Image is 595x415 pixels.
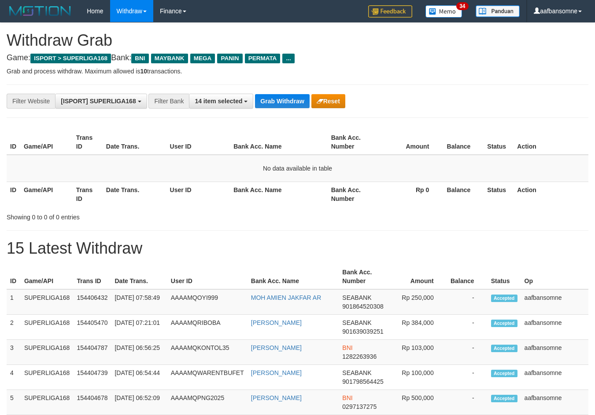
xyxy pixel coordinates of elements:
[521,365,588,390] td: aafbansomne
[7,340,21,365] td: 3
[255,94,309,108] button: Grab Withdraw
[7,390,21,415] td: 5
[73,390,111,415] td: 154404678
[73,264,111,289] th: Trans ID
[55,94,147,109] button: [ISPORT] SUPERLIGA168
[131,54,148,63] span: BNI
[21,340,74,365] td: SUPERLIGA168
[282,54,294,63] span: ...
[7,264,21,289] th: ID
[339,264,389,289] th: Bank Acc. Number
[442,130,484,155] th: Balance
[491,320,517,327] span: Accepted
[21,365,74,390] td: SUPERLIGA168
[21,315,74,340] td: SUPERLIGA168
[7,4,74,18] img: MOTION_logo.png
[389,289,447,315] td: Rp 250,000
[488,264,521,289] th: Status
[251,294,321,301] a: MOH AMIEN JAKFAR AR
[484,182,514,207] th: Status
[167,264,248,289] th: User ID
[111,289,167,315] td: [DATE] 07:58:49
[389,340,447,365] td: Rp 103,000
[167,315,248,340] td: AAAAMQRIBOBA
[7,289,21,315] td: 1
[7,209,241,222] div: Showing 0 to 0 of 0 entries
[342,294,371,301] span: SEABANK
[491,295,517,302] span: Accepted
[342,319,371,326] span: SEABANK
[251,319,302,326] a: [PERSON_NAME]
[380,182,443,207] th: Rp 0
[7,240,588,257] h1: 15 Latest Withdraw
[342,394,352,401] span: BNI
[195,98,242,105] span: 14 item selected
[73,365,111,390] td: 154404739
[447,365,488,390] td: -
[167,289,248,315] td: AAAAMQOYI999
[447,340,488,365] td: -
[447,315,488,340] td: -
[230,182,327,207] th: Bank Acc. Name
[342,369,371,376] span: SEABANK
[7,94,55,109] div: Filter Website
[342,378,383,385] span: Copy 901798564425 to clipboard
[491,395,517,402] span: Accepted
[7,155,588,182] td: No data available in table
[140,68,147,75] strong: 10
[389,264,447,289] th: Amount
[342,403,377,410] span: Copy 0297137275 to clipboard
[151,54,188,63] span: MAYBANK
[476,5,520,17] img: panduan.png
[447,390,488,415] td: -
[30,54,111,63] span: ISPORT > SUPERLIGA168
[7,67,588,76] p: Grab and process withdraw. Maximum allowed is transactions.
[21,264,74,289] th: Game/API
[73,340,111,365] td: 154404787
[425,5,462,18] img: Button%20Memo.svg
[230,130,327,155] th: Bank Acc. Name
[389,390,447,415] td: Rp 500,000
[61,98,136,105] span: [ISPORT] SUPERLIGA168
[328,182,380,207] th: Bank Acc. Number
[442,182,484,207] th: Balance
[111,390,167,415] td: [DATE] 06:52:09
[380,130,443,155] th: Amount
[521,264,588,289] th: Op
[328,130,380,155] th: Bank Acc. Number
[167,365,248,390] td: AAAAMQWARENTBUFET
[447,289,488,315] td: -
[166,182,230,207] th: User ID
[342,328,383,335] span: Copy 901639039251 to clipboard
[342,353,377,360] span: Copy 1282263936 to clipboard
[456,2,468,10] span: 34
[491,370,517,377] span: Accepted
[7,315,21,340] td: 2
[251,394,302,401] a: [PERSON_NAME]
[251,344,302,351] a: [PERSON_NAME]
[111,264,167,289] th: Date Trans.
[514,182,588,207] th: Action
[491,345,517,352] span: Accepted
[20,182,73,207] th: Game/API
[167,340,248,365] td: AAAAMQKONTOL35
[103,182,166,207] th: Date Trans.
[311,94,345,108] button: Reset
[251,369,302,376] a: [PERSON_NAME]
[20,130,73,155] th: Game/API
[368,5,412,18] img: Feedback.jpg
[248,264,339,289] th: Bank Acc. Name
[73,182,103,207] th: Trans ID
[111,365,167,390] td: [DATE] 06:54:44
[389,365,447,390] td: Rp 100,000
[73,315,111,340] td: 154405470
[103,130,166,155] th: Date Trans.
[73,130,103,155] th: Trans ID
[521,390,588,415] td: aafbansomne
[484,130,514,155] th: Status
[514,130,588,155] th: Action
[21,289,74,315] td: SUPERLIGA168
[166,130,230,155] th: User ID
[389,315,447,340] td: Rp 384,000
[190,54,215,63] span: MEGA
